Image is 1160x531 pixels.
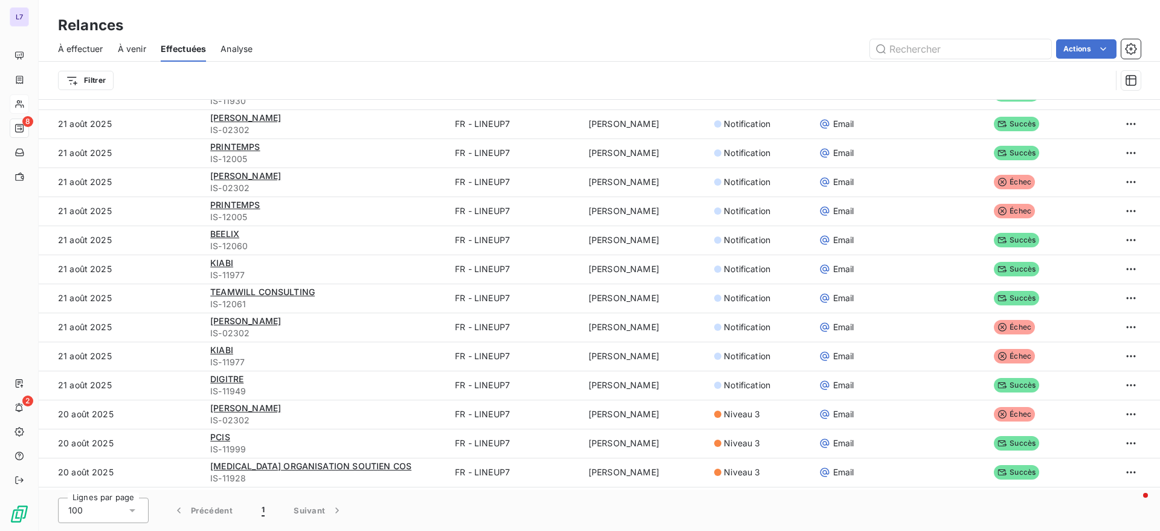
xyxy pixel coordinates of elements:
[994,175,1035,189] span: Échec
[994,465,1039,480] span: Succès
[994,436,1039,451] span: Succès
[581,458,707,487] td: [PERSON_NAME]
[39,313,203,342] td: 21 août 2025
[833,234,854,246] span: Email
[210,287,315,297] span: TEAMWILL CONSULTING
[247,498,279,523] button: 1
[210,258,233,268] span: KIABI
[39,109,203,138] td: 21 août 2025
[210,211,440,223] span: IS-12005
[39,138,203,168] td: 21 août 2025
[581,226,707,255] td: [PERSON_NAME]
[581,429,707,458] td: [PERSON_NAME]
[39,284,203,313] td: 21 août 2025
[724,176,770,188] span: Notification
[833,147,854,159] span: Email
[210,414,440,426] span: IS-02302
[994,291,1039,305] span: Succès
[210,316,281,326] span: [PERSON_NAME]
[724,408,760,420] span: Niveau 3
[833,292,854,304] span: Email
[1056,39,1116,59] button: Actions
[833,379,854,391] span: Email
[39,226,203,255] td: 21 août 2025
[210,443,440,455] span: IS-11999
[210,171,281,181] span: [PERSON_NAME]
[833,437,854,449] span: Email
[22,116,33,127] span: 8
[10,119,28,138] a: 8
[724,234,770,246] span: Notification
[581,138,707,168] td: [PERSON_NAME]
[210,229,239,239] span: BEELIX
[210,95,440,107] span: IS-11930
[448,109,581,138] td: FR - LINEUP7
[161,43,207,55] span: Effectuées
[994,117,1039,131] span: Succès
[994,320,1035,334] span: Échec
[724,437,760,449] span: Niveau 3
[448,255,581,284] td: FR - LINEUP7
[68,504,83,516] span: 100
[210,385,440,397] span: IS-11949
[210,356,440,368] span: IS-11977
[279,498,358,523] button: Suivant
[10,7,29,27] div: L7
[210,345,233,355] span: KIABI
[39,429,203,458] td: 20 août 2025
[210,432,230,442] span: PCIS
[833,321,854,333] span: Email
[581,109,707,138] td: [PERSON_NAME]
[39,197,203,226] td: 21 août 2025
[870,39,1051,59] input: Rechercher
[210,124,440,136] span: IS-02302
[581,197,707,226] td: [PERSON_NAME]
[210,298,440,310] span: IS-12061
[581,168,707,197] td: [PERSON_NAME]
[210,403,281,413] span: [PERSON_NAME]
[724,350,770,362] span: Notification
[448,429,581,458] td: FR - LINEUP7
[833,205,854,217] span: Email
[210,112,281,123] span: [PERSON_NAME]
[210,200,260,210] span: PRINTEMPS
[448,313,581,342] td: FR - LINEUP7
[39,342,203,371] td: 21 août 2025
[210,182,440,194] span: IS-02302
[448,400,581,429] td: FR - LINEUP7
[448,284,581,313] td: FR - LINEUP7
[39,487,203,516] td: 20 août 2025
[833,408,854,420] span: Email
[448,138,581,168] td: FR - LINEUP7
[581,400,707,429] td: [PERSON_NAME]
[210,240,440,252] span: IS-12060
[22,396,33,406] span: 2
[724,379,770,391] span: Notification
[210,327,440,339] span: IS-02302
[994,407,1035,422] span: Échec
[39,400,203,429] td: 20 août 2025
[448,458,581,487] td: FR - LINEUP7
[210,472,440,484] span: IS-11928
[833,350,854,362] span: Email
[581,371,707,400] td: [PERSON_NAME]
[58,15,123,36] h3: Relances
[221,43,253,55] span: Analyse
[210,461,411,471] span: [MEDICAL_DATA] ORGANISATION SOUTIEN COS
[448,371,581,400] td: FR - LINEUP7
[833,466,854,478] span: Email
[448,168,581,197] td: FR - LINEUP7
[448,226,581,255] td: FR - LINEUP7
[210,142,260,152] span: PRINTEMPS
[210,374,243,384] span: DIGITRE
[210,269,440,281] span: IS-11977
[262,504,265,516] span: 1
[39,168,203,197] td: 21 août 2025
[210,153,440,165] span: IS-12005
[118,43,146,55] span: À venir
[58,43,103,55] span: À effectuer
[994,204,1035,218] span: Échec
[724,292,770,304] span: Notification
[158,498,247,523] button: Précédent
[58,71,114,90] button: Filtrer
